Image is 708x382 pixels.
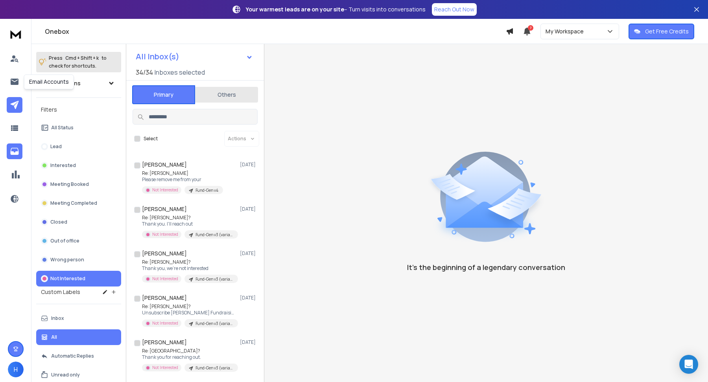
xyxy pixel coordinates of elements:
button: Not Interested [36,271,121,286]
button: Closed [36,214,121,230]
button: Meeting Booked [36,176,121,192]
p: Get Free Credits [645,28,689,35]
span: 34 / 34 [136,68,153,77]
p: My Workspace [546,28,587,35]
p: Fund-Gen v3 (variant 2) [195,232,233,238]
p: – Turn visits into conversations [246,6,426,13]
button: H [8,362,24,377]
h1: [PERSON_NAME] [142,161,187,169]
p: Not Interested [152,231,178,237]
button: Inbox [36,310,121,326]
p: Inbox [51,315,64,321]
p: Not Interested [152,276,178,282]
p: [DATE] [240,339,258,345]
p: Automatic Replies [51,353,94,359]
p: Fund-Gen v3 (variant 2) [195,365,233,371]
p: Re: [GEOGRAPHIC_DATA]? [142,348,236,354]
button: Primary [132,85,195,104]
button: Others [195,86,258,103]
p: Out of office [50,238,79,244]
p: [DATE] [240,295,258,301]
p: Thank you for reaching out. [142,354,236,360]
p: Fund-Gen v4 [195,187,218,193]
p: Press to check for shortcuts. [49,54,107,70]
h3: Custom Labels [41,288,80,296]
div: Email Accounts [24,74,74,89]
h1: [PERSON_NAME] [142,205,187,213]
h1: [PERSON_NAME] [142,338,187,346]
h1: [PERSON_NAME] [142,250,187,257]
span: 7 [528,25,533,31]
h1: All Inbox(s) [136,53,179,61]
p: Fund-Gen v3 (variant 2) [195,276,233,282]
p: Re: [PERSON_NAME]? [142,303,236,310]
p: Unread only [51,372,80,378]
p: All [51,334,57,340]
p: Not Interested [50,275,85,282]
button: Wrong person [36,252,121,268]
h1: Onebox [45,27,506,36]
button: Automatic Replies [36,348,121,364]
p: [DATE] [240,206,258,212]
span: Cmd + Shift + k [64,53,100,62]
button: All Inbox(s) [129,49,259,64]
button: Meeting Completed [36,195,121,211]
button: All Campaigns [36,75,121,91]
p: It’s the beginning of a legendary conversation [407,262,565,273]
p: Thank you. I'll reach out [142,221,236,227]
strong: Your warmest leads are on your site [246,6,344,13]
p: All Status [51,125,74,131]
label: Select [144,136,158,142]
p: [DATE] [240,162,258,168]
p: Closed [50,219,67,225]
p: Re: [PERSON_NAME]? [142,259,236,265]
p: Thank you, we're not interested [142,265,236,272]
button: Out of office [36,233,121,249]
p: Re: [PERSON_NAME]? [142,215,236,221]
p: Meeting Completed [50,200,97,206]
p: Not Interested [152,187,178,193]
p: Interested [50,162,76,169]
p: Meeting Booked [50,181,89,187]
button: All Status [36,120,121,136]
div: Open Intercom Messenger [679,355,698,374]
p: [DATE] [240,250,258,257]
h3: Filters [36,104,121,115]
p: Reach Out Now [434,6,474,13]
p: Unsubscribe [PERSON_NAME] Fundraising Manager [142,310,236,316]
button: Get Free Credits [629,24,694,39]
p: Re: [PERSON_NAME] [142,170,223,176]
p: Please remove me from your [142,176,223,183]
p: Lead [50,143,62,150]
img: logo [8,27,24,41]
p: Wrong person [50,257,84,263]
h3: Inboxes selected [155,68,205,77]
p: Not Interested [152,320,178,326]
a: Reach Out Now [432,3,477,16]
button: All [36,329,121,345]
button: Interested [36,158,121,173]
p: Not Interested [152,365,178,371]
h1: [PERSON_NAME] [142,294,187,302]
p: Fund-Gen v3 (variant 2) [195,321,233,327]
button: Lead [36,139,121,154]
